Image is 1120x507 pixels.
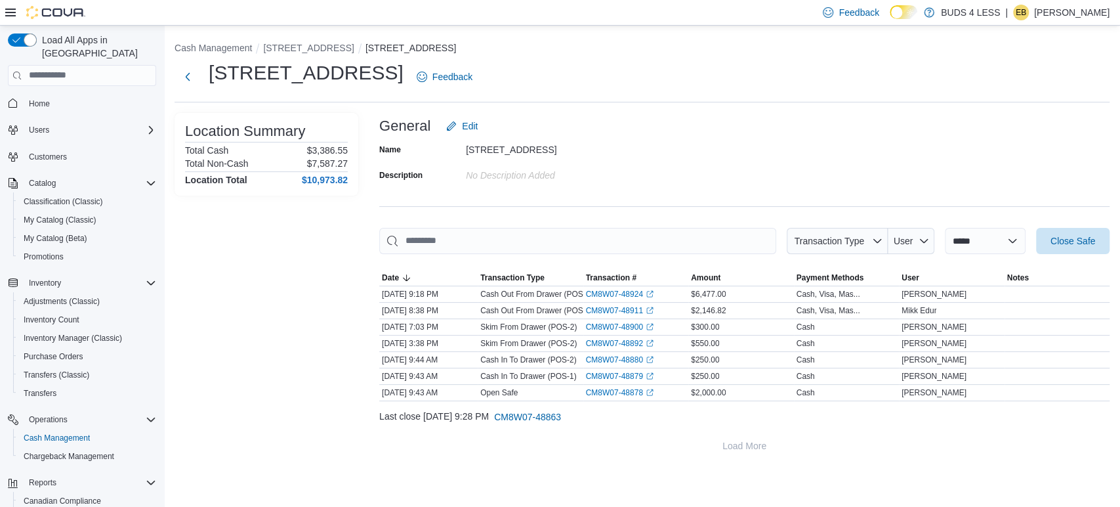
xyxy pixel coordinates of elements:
span: Chargeback Management [18,449,156,464]
button: Amount [688,270,794,286]
button: Notes [1005,270,1110,286]
button: [STREET_ADDRESS] [365,43,456,53]
p: Open Safe [480,387,518,398]
button: Cash Management [13,429,161,447]
a: Feedback [411,64,478,90]
span: Inventory Manager (Classic) [18,330,156,346]
span: My Catalog (Classic) [18,212,156,228]
button: Customers [3,147,161,166]
span: Promotions [24,252,64,262]
button: Close Safe [1036,228,1110,254]
span: User [894,236,913,246]
span: $300.00 [691,322,719,332]
svg: External link [646,307,653,315]
span: Classification (Classic) [24,196,103,207]
span: Transfers (Classic) [24,370,89,380]
button: Promotions [13,248,161,266]
button: Load More [379,433,1110,459]
span: [PERSON_NAME] [902,387,966,398]
span: Classification (Classic) [18,194,156,209]
span: $250.00 [691,355,719,365]
button: Catalog [3,174,161,192]
span: EB [1016,5,1026,20]
a: Inventory Count [18,312,85,328]
a: Home [24,96,55,112]
div: [DATE] 9:44 AM [379,352,478,368]
button: Chargeback Management [13,447,161,466]
p: [PERSON_NAME] [1034,5,1110,20]
div: Cash [797,355,815,365]
a: CM8W07-48892External link [586,338,653,349]
h3: Location Summary [185,123,305,139]
h6: Total Non-Cash [185,158,249,169]
button: Transaction Type [478,270,583,286]
button: Transfers [13,384,161,403]
button: Transaction # [583,270,689,286]
span: $250.00 [691,371,719,382]
span: Cash Management [18,430,156,446]
span: Transaction Type [794,236,864,246]
label: Description [379,170,423,181]
a: Inventory Manager (Classic) [18,330,127,346]
button: Users [24,122,54,138]
span: Inventory Count [24,315,79,325]
a: Promotions [18,249,69,265]
span: Edit [462,120,478,133]
button: Reports [24,475,62,491]
span: Catalog [29,178,56,188]
span: Promotions [18,249,156,265]
a: Chargeback Management [18,449,119,464]
p: Cash Out From Drawer (POS-1) [480,305,592,316]
span: Inventory [24,275,156,291]
button: [STREET_ADDRESS] [263,43,354,53]
button: Next [175,64,201,90]
span: Operations [24,412,156,428]
span: My Catalog (Beta) [18,231,156,246]
span: Cash Management [24,433,90,443]
span: Transfers [24,388,56,399]
div: [DATE] 8:38 PM [379,303,478,319]
span: $6,477.00 [691,289,726,299]
span: Transfers (Classic) [18,367,156,383]
button: Operations [24,412,73,428]
svg: External link [646,389,653,397]
span: Chargeback Management [24,451,114,462]
a: CM8W07-48880External link [586,355,653,365]
p: BUDS 4 LESS [941,5,1000,20]
span: Reports [24,475,156,491]
a: CM8W07-48924External link [586,289,653,299]
span: Transaction # [586,273,636,283]
button: Cash Management [175,43,252,53]
span: Adjustments (Classic) [24,296,100,307]
div: Cash [797,338,815,349]
div: Cash [797,387,815,398]
div: Cash, Visa, Mas... [797,305,860,316]
input: Dark Mode [890,5,917,19]
span: [PERSON_NAME] [902,338,966,349]
span: Amount [691,273,720,283]
a: Transfers [18,386,62,401]
input: This is a search bar. As you type, the results lower in the page will automatically filter. [379,228,776,254]
button: Date [379,270,478,286]
div: [DATE] 9:18 PM [379,286,478,302]
button: Catalog [24,175,61,191]
h1: [STREET_ADDRESS] [209,60,404,86]
span: CM8W07-48863 [494,410,561,424]
button: Home [3,94,161,113]
a: CM8W07-48911External link [586,305,653,316]
span: $2,146.82 [691,305,726,316]
a: CM8W07-48900External link [586,322,653,332]
a: Classification (Classic) [18,194,108,209]
button: Transaction Type [787,228,888,254]
span: $2,000.00 [691,387,726,398]
span: Purchase Orders [18,349,156,364]
button: My Catalog (Classic) [13,211,161,229]
button: Inventory Manager (Classic) [13,329,161,347]
p: $7,587.27 [307,158,348,169]
button: Edit [441,113,483,139]
div: [DATE] 3:38 PM [379,336,478,351]
span: Operations [29,414,68,425]
button: CM8W07-48863 [489,404,566,430]
h4: Location Total [185,175,247,185]
span: Transfers [18,386,156,401]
